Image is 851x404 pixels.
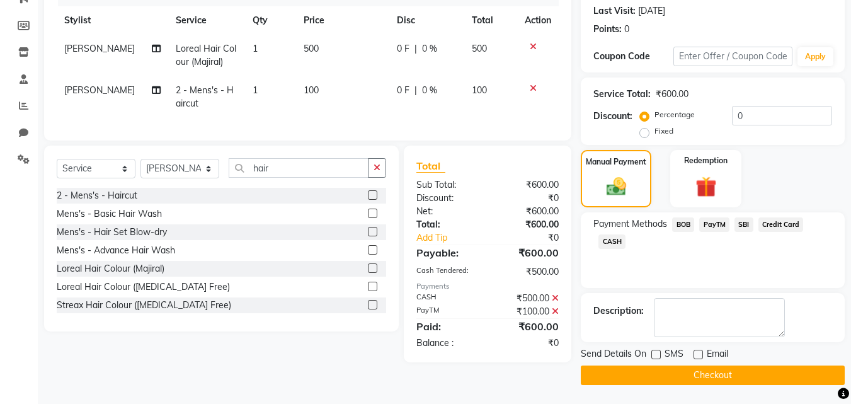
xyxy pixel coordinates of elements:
th: Stylist [57,6,168,35]
div: 0 [624,23,629,36]
div: Loreal Hair Colour (Majiral) [57,262,164,275]
input: Enter Offer / Coupon Code [673,47,792,66]
div: Cash Tendered: [407,265,488,279]
span: 1 [253,84,258,96]
div: ₹100.00 [488,305,568,318]
label: Percentage [654,109,695,120]
span: PayTM [699,217,729,232]
span: Credit Card [758,217,804,232]
span: 100 [472,84,487,96]
th: Action [517,6,559,35]
div: Points: [593,23,622,36]
label: Redemption [684,155,728,166]
span: Send Details On [581,347,646,363]
span: Payment Methods [593,217,667,231]
div: Streax Hair Colour ([MEDICAL_DATA] Free) [57,299,231,312]
div: Payable: [407,245,488,260]
span: SBI [734,217,753,232]
input: Search or Scan [229,158,368,178]
div: Balance : [407,337,488,350]
div: ₹500.00 [488,265,568,279]
span: [PERSON_NAME] [64,43,135,54]
span: [PERSON_NAME] [64,84,135,96]
label: Manual Payment [586,156,646,168]
div: PayTM [407,305,488,318]
div: 2 - Mens's - Haircut [57,189,137,202]
span: Email [707,347,728,363]
span: 0 % [422,84,437,97]
th: Service [168,6,245,35]
span: Loreal Hair Colour (Majiral) [176,43,236,67]
div: ₹600.00 [656,88,688,101]
span: 500 [304,43,319,54]
div: ₹600.00 [488,218,568,231]
span: CASH [598,234,625,249]
div: ₹500.00 [488,292,568,305]
span: 500 [472,43,487,54]
img: _gift.svg [689,174,723,200]
div: Discount: [407,192,488,205]
span: 100 [304,84,319,96]
div: ₹0 [488,192,568,205]
button: Apply [797,47,833,66]
div: CASH [407,292,488,305]
div: Mens's - Basic Hair Wash [57,207,162,221]
button: Checkout [581,366,845,385]
span: 0 F [397,42,409,55]
div: ₹600.00 [488,178,568,192]
span: | [414,42,417,55]
div: Paid: [407,319,488,334]
div: Mens's - Hair Set Blow-dry [57,226,167,239]
div: Sub Total: [407,178,488,192]
div: Net: [407,205,488,218]
span: | [414,84,417,97]
span: 2 - Mens's - Haircut [176,84,234,109]
span: Total [416,159,445,173]
div: Mens's - Advance Hair Wash [57,244,175,257]
div: [DATE] [638,4,665,18]
span: BOB [672,217,694,232]
span: 0 % [422,42,437,55]
div: Total: [407,218,488,231]
div: Last Visit: [593,4,636,18]
th: Disc [389,6,464,35]
label: Fixed [654,125,673,137]
div: ₹600.00 [488,245,568,260]
span: SMS [665,347,683,363]
div: Loreal Hair Colour ([MEDICAL_DATA] Free) [57,280,230,294]
div: Discount: [593,110,632,123]
div: ₹0 [501,231,569,245]
img: _cash.svg [600,175,632,198]
th: Price [296,6,389,35]
a: Add Tip [407,231,501,245]
div: Description: [593,304,644,318]
div: ₹0 [488,337,568,350]
th: Total [464,6,518,35]
div: Payments [416,281,559,292]
div: ₹600.00 [488,205,568,218]
div: ₹600.00 [488,319,568,334]
div: Coupon Code [593,50,673,63]
th: Qty [245,6,296,35]
span: 1 [253,43,258,54]
span: 0 F [397,84,409,97]
div: Service Total: [593,88,651,101]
